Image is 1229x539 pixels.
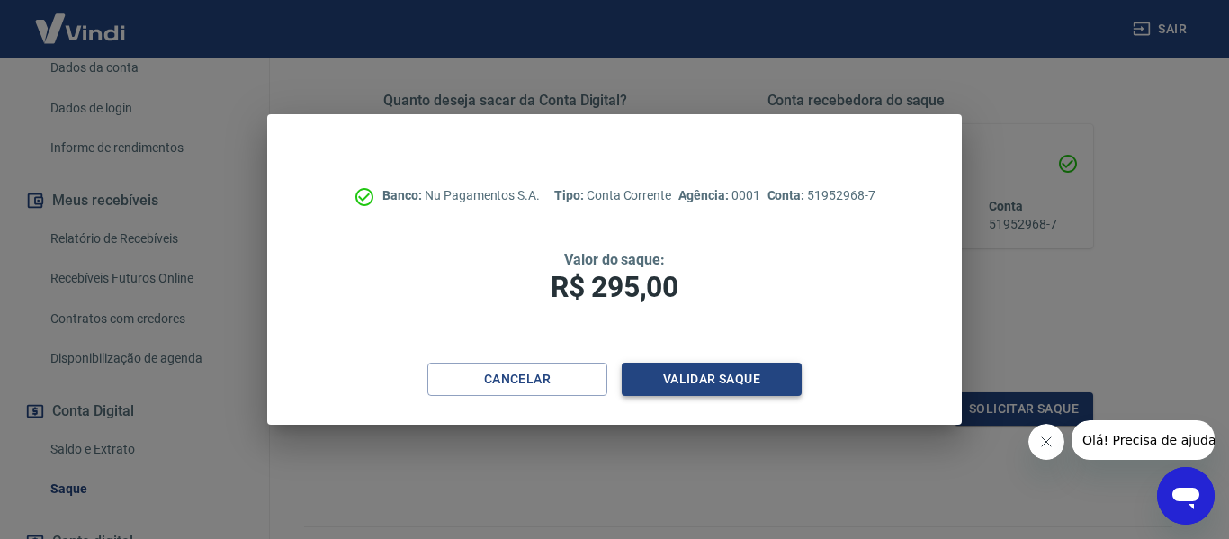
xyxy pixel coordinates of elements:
[1028,424,1064,460] iframe: Fechar mensagem
[1157,467,1215,525] iframe: Botão para abrir a janela de mensagens
[622,363,802,396] button: Validar saque
[554,188,587,202] span: Tipo:
[767,186,875,205] p: 51952968-7
[554,186,671,205] p: Conta Corrente
[1072,420,1215,460] iframe: Mensagem da empresa
[678,188,731,202] span: Agência:
[382,188,425,202] span: Banco:
[678,186,759,205] p: 0001
[11,13,151,27] span: Olá! Precisa de ajuda?
[382,186,540,205] p: Nu Pagamentos S.A.
[427,363,607,396] button: Cancelar
[767,188,808,202] span: Conta:
[564,251,665,268] span: Valor do saque:
[551,270,678,304] span: R$ 295,00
